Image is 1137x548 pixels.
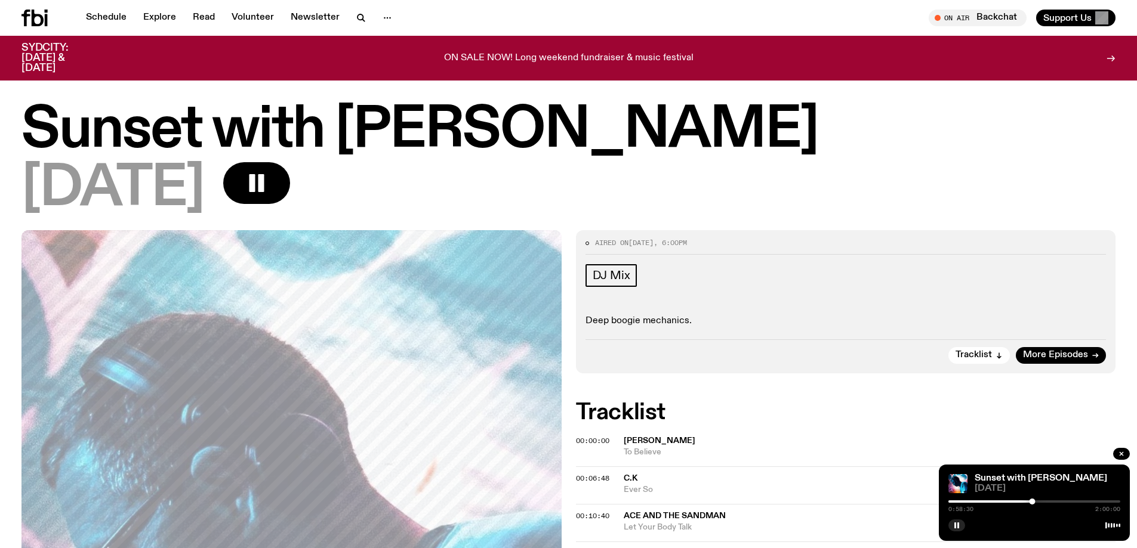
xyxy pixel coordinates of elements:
[948,474,967,493] img: Simon Caldwell stands side on, looking downwards. He has headphones on. Behind him is a brightly ...
[628,238,654,247] span: [DATE]
[576,473,609,483] span: 00:06:48
[444,53,694,64] p: ON SALE NOW! Long weekend fundraiser & music festival
[1095,506,1120,512] span: 2:00:00
[21,104,1116,157] h1: Sunset with [PERSON_NAME]
[576,436,609,445] span: 00:00:00
[586,264,637,287] a: DJ Mix
[576,513,609,519] button: 00:10:40
[975,484,1120,493] span: [DATE]
[624,522,1116,533] span: Let Your Body Talk
[586,315,1107,327] p: Deep boogie mechanics.
[576,511,609,521] span: 00:10:40
[929,10,1027,26] button: On AirBackchat
[1036,10,1116,26] button: Support Us
[948,506,973,512] span: 0:58:30
[593,269,630,282] span: DJ Mix
[948,347,1010,364] button: Tracklist
[624,474,637,482] span: C.K
[224,10,281,26] a: Volunteer
[624,512,726,520] span: Ace and the Sandman
[576,475,609,482] button: 00:06:48
[576,438,609,444] button: 00:00:00
[975,473,1107,483] a: Sunset with [PERSON_NAME]
[1016,347,1106,364] a: More Episodes
[21,162,204,216] span: [DATE]
[624,484,1116,496] span: Ever So
[654,238,687,247] span: , 6:00pm
[1043,13,1092,23] span: Support Us
[21,43,98,73] h3: SYDCITY: [DATE] & [DATE]
[284,10,347,26] a: Newsletter
[595,238,628,247] span: Aired on
[624,447,1116,458] span: To Believe
[956,351,992,360] span: Tracklist
[79,10,134,26] a: Schedule
[186,10,222,26] a: Read
[1023,351,1088,360] span: More Episodes
[136,10,183,26] a: Explore
[576,402,1116,423] h2: Tracklist
[624,436,695,445] span: [PERSON_NAME]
